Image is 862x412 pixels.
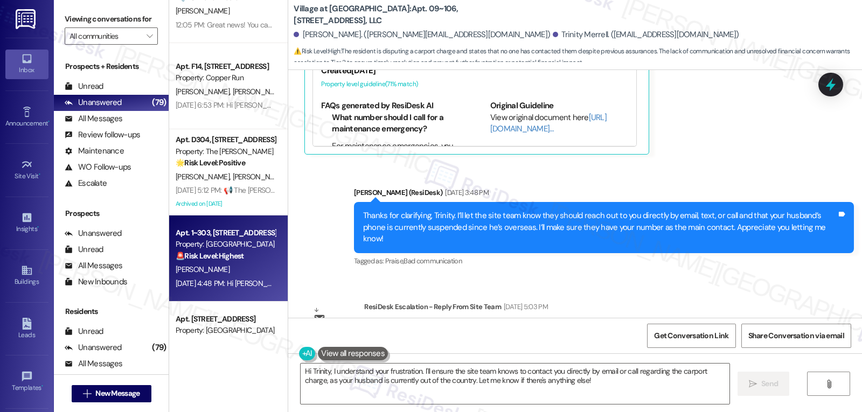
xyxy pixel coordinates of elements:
span: • [37,224,39,231]
strong: 🚨 Risk Level: Highest [176,251,244,261]
span: • [39,171,40,178]
span: : The resident is disputing a carport charge and states that no one has contacted them despite pr... [294,46,862,69]
div: ResiDesk Escalation - Reply From Site Team [364,301,804,316]
a: Site Visit • [5,156,48,185]
div: Thanks for clarifying, Trinity. I’ll let the site team know they should reach out to you directly... [363,210,837,245]
span: [PERSON_NAME] [233,87,287,96]
a: Inbox [5,50,48,79]
div: Property: Copper Run [176,72,275,83]
span: • [41,382,43,390]
b: Village at [GEOGRAPHIC_DATA]: Apt. 09~106, [STREET_ADDRESS], LLC [294,3,509,26]
span: Share Conversation via email [748,330,844,341]
div: Escalate [65,178,107,189]
div: Prospects [54,208,169,219]
a: Insights • [5,208,48,238]
div: Review follow-ups [65,129,140,141]
div: Prospects + Residents [54,61,169,72]
span: [PERSON_NAME] [176,87,233,96]
div: (79) [149,94,169,111]
div: Unread [65,244,103,255]
button: New Message [72,385,151,402]
a: [URL][DOMAIN_NAME]… [490,112,607,134]
div: Apt. F14, [STREET_ADDRESS] [176,61,275,72]
div: WO Follow-ups [65,162,131,173]
img: ResiDesk Logo [16,9,38,29]
span: Get Conversation Link [654,330,728,341]
div: [DATE] 3:48 PM [442,187,489,198]
div: New Inbounds [65,276,127,288]
div: All Messages [65,113,122,124]
div: Property: [GEOGRAPHIC_DATA] [176,239,275,250]
div: Archived on [DATE] [175,197,276,211]
span: Praise , [385,256,404,266]
span: [PERSON_NAME] [176,264,230,274]
div: (79) [149,339,169,356]
span: [PERSON_NAME] [176,6,230,16]
button: Get Conversation Link [647,324,735,348]
li: For maintenance emergencies, you should call [PHONE_NUMBER]. [332,141,460,164]
div: Maintenance [65,145,124,157]
span: [PERSON_NAME] [233,172,287,181]
div: Trinity Merrell. ([EMAIL_ADDRESS][DOMAIN_NAME]) [553,29,739,40]
span: • [48,118,50,125]
div: Apt. [STREET_ADDRESS] [176,313,275,325]
div: Unread [65,326,103,337]
b: Original Guideline [490,100,554,111]
div: Property: [GEOGRAPHIC_DATA] [176,325,275,336]
a: Buildings [5,261,48,290]
i:  [83,389,91,398]
div: [PERSON_NAME] (ResiDesk) [354,187,854,202]
div: View original document here [490,112,629,135]
textarea: Hi Trinity, I understand your frustration. I'll ensure the site team knows to contact you directl... [301,364,729,404]
div: Property: The [PERSON_NAME] [176,146,275,157]
a: Templates • [5,367,48,396]
a: Leads [5,315,48,344]
div: All Messages [65,358,122,369]
div: Apt. D304, [STREET_ADDRESS][PERSON_NAME] [176,134,275,145]
label: Viewing conversations for [65,11,158,27]
div: Apt. 1~303, [STREET_ADDRESS] [176,227,275,239]
div: [DATE] 5:03 PM [501,301,548,312]
div: Residents [54,306,169,317]
input: All communities [69,27,141,45]
div: Unanswered [65,97,122,108]
div: All Messages [65,260,122,271]
button: Share Conversation via email [741,324,851,348]
b: FAQs generated by ResiDesk AI [321,100,433,111]
li: What number should I call for a maintenance emergency? [332,112,460,135]
span: [PERSON_NAME] [176,172,233,181]
span: Send [761,378,778,389]
div: Created [DATE] [321,65,628,76]
span: New Message [95,388,140,399]
div: Unanswered [65,342,122,353]
div: [PERSON_NAME]. ([PERSON_NAME][EMAIL_ADDRESS][DOMAIN_NAME]) [294,29,550,40]
button: Send [738,372,790,396]
div: Tagged as: [354,253,854,269]
div: Property level guideline ( 71 % match) [321,79,628,90]
i:  [825,380,833,388]
strong: ⚠️ Risk Level: High [294,47,340,55]
strong: 🌟 Risk Level: Positive [176,158,245,167]
div: Unread [65,81,103,92]
i:  [147,32,152,40]
i:  [749,380,757,388]
div: Unanswered [65,228,122,239]
span: Bad communication [404,256,462,266]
